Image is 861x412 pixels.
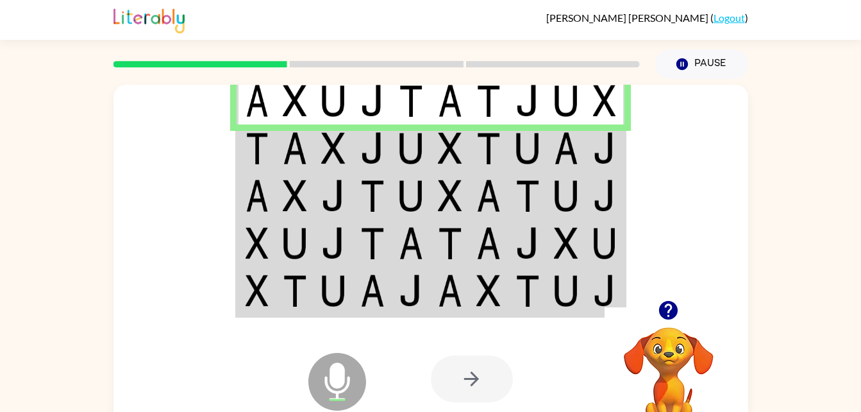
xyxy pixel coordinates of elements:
[399,227,423,259] img: a
[593,85,616,117] img: x
[360,85,385,117] img: j
[554,275,578,307] img: u
[321,275,346,307] img: u
[321,132,346,164] img: x
[283,180,307,212] img: x
[476,227,501,259] img: a
[321,85,346,117] img: u
[438,180,462,212] img: x
[399,275,423,307] img: j
[399,85,423,117] img: t
[593,275,616,307] img: j
[399,132,423,164] img: u
[283,85,307,117] img: x
[476,275,501,307] img: x
[283,227,307,259] img: u
[593,132,616,164] img: j
[360,227,385,259] img: t
[399,180,423,212] img: u
[321,180,346,212] img: j
[283,132,307,164] img: a
[438,275,462,307] img: a
[546,12,748,24] div: ( )
[438,227,462,259] img: t
[655,49,748,79] button: Pause
[246,85,269,117] img: a
[246,275,269,307] img: x
[360,275,385,307] img: a
[360,180,385,212] img: t
[476,85,501,117] img: t
[476,180,501,212] img: a
[476,132,501,164] img: t
[113,5,185,33] img: Literably
[515,132,540,164] img: u
[438,85,462,117] img: a
[593,180,616,212] img: j
[515,85,540,117] img: j
[283,275,307,307] img: t
[515,180,540,212] img: t
[554,132,578,164] img: a
[714,12,745,24] a: Logout
[554,180,578,212] img: u
[554,227,578,259] img: x
[438,132,462,164] img: x
[515,227,540,259] img: j
[246,227,269,259] img: x
[554,85,578,117] img: u
[546,12,710,24] span: [PERSON_NAME] [PERSON_NAME]
[246,180,269,212] img: a
[321,227,346,259] img: j
[515,275,540,307] img: t
[593,227,616,259] img: u
[360,132,385,164] img: j
[246,132,269,164] img: t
